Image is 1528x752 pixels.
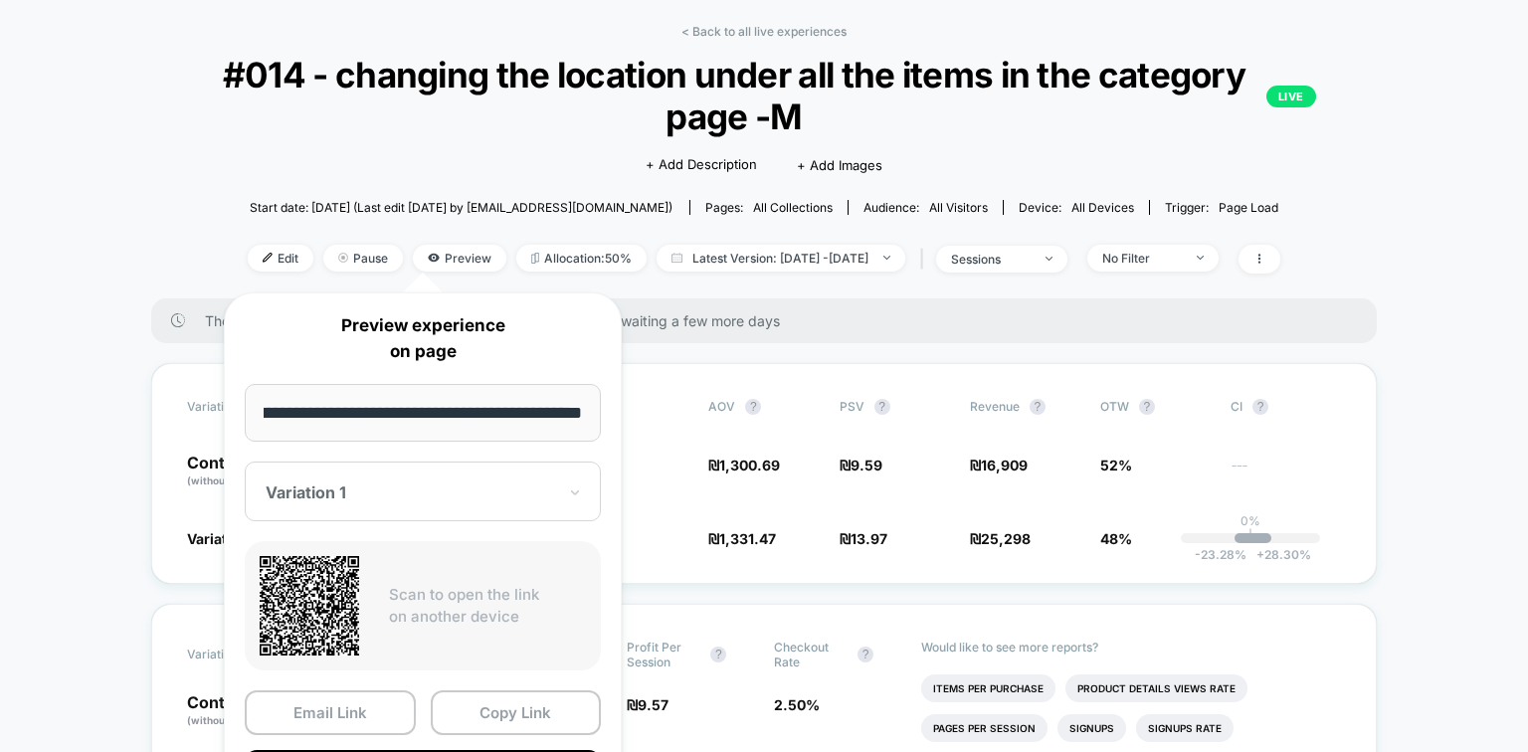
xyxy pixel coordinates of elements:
[671,253,682,263] img: calendar
[263,253,273,263] img: edit
[323,245,403,272] span: Pause
[863,200,988,215] div: Audience:
[1241,513,1260,528] p: 0%
[1003,200,1149,215] span: Device:
[1057,714,1126,742] li: Signups
[1102,251,1182,266] div: No Filter
[627,640,700,669] span: Profit Per Session
[708,530,776,547] span: ₪
[1100,399,1210,415] span: OTW
[1046,257,1052,261] img: end
[187,714,277,726] span: (without changes)
[1071,200,1134,215] span: all devices
[745,399,761,415] button: ?
[874,399,890,415] button: ?
[774,696,820,713] span: 2.50 %
[681,24,847,39] a: < Back to all live experiences
[1139,399,1155,415] button: ?
[657,245,905,272] span: Latest Version: [DATE] - [DATE]
[1219,200,1278,215] span: Page Load
[981,457,1028,473] span: 16,909
[1266,86,1316,107] p: LIVE
[245,313,601,364] p: Preview experience on page
[1231,399,1340,415] span: CI
[1256,547,1264,562] span: +
[840,457,882,473] span: ₪
[851,457,882,473] span: 9.59
[187,640,296,669] span: Variation
[970,530,1031,547] span: ₪
[1246,547,1311,562] span: 28.30 %
[638,696,668,713] span: 9.57
[413,245,506,272] span: Preview
[951,252,1031,267] div: sessions
[840,530,887,547] span: ₪
[915,245,936,274] span: |
[187,399,296,415] span: Variation
[708,399,735,414] span: AOV
[627,696,668,713] span: ₪
[883,256,890,260] img: end
[851,530,887,547] span: 13.97
[753,200,833,215] span: all collections
[710,647,726,662] button: ?
[389,584,586,629] p: Scan to open the link on another device
[646,155,757,175] span: + Add Description
[187,474,277,486] span: (without changes)
[705,200,833,215] div: Pages:
[1197,256,1204,260] img: end
[531,253,539,264] img: rebalance
[1252,399,1268,415] button: ?
[1100,457,1132,473] span: 52%
[250,200,672,215] span: Start date: [DATE] (Last edit [DATE] by [EMAIL_ADDRESS][DOMAIN_NAME])
[1100,530,1132,547] span: 48%
[1030,399,1046,415] button: ?
[797,157,882,173] span: + Add Images
[187,694,314,728] p: Control
[338,253,348,263] img: end
[921,714,1048,742] li: Pages Per Session
[516,245,647,272] span: Allocation: 50%
[1248,528,1252,543] p: |
[205,312,1338,329] span: There are still no statistically significant results. We recommend waiting a few more days
[1165,200,1278,215] div: Trigger:
[970,457,1028,473] span: ₪
[431,690,602,735] button: Copy Link
[921,640,1342,655] p: Would like to see more reports?
[858,647,873,662] button: ?
[1136,714,1234,742] li: Signups Rate
[212,54,1315,137] span: #014 - changing the location under all the items in the category page -M
[245,690,416,735] button: Email Link
[774,640,848,669] span: Checkout Rate
[719,530,776,547] span: 1,331.47
[929,200,988,215] span: All Visitors
[921,674,1055,702] li: Items Per Purchase
[1065,674,1247,702] li: Product Details Views Rate
[970,399,1020,414] span: Revenue
[708,457,780,473] span: ₪
[1231,460,1341,488] span: ---
[248,245,313,272] span: Edit
[1195,547,1246,562] span: -23.28 %
[187,455,297,488] p: Control
[187,530,258,547] span: Variation 1
[719,457,780,473] span: 1,300.69
[840,399,864,414] span: PSV
[981,530,1031,547] span: 25,298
